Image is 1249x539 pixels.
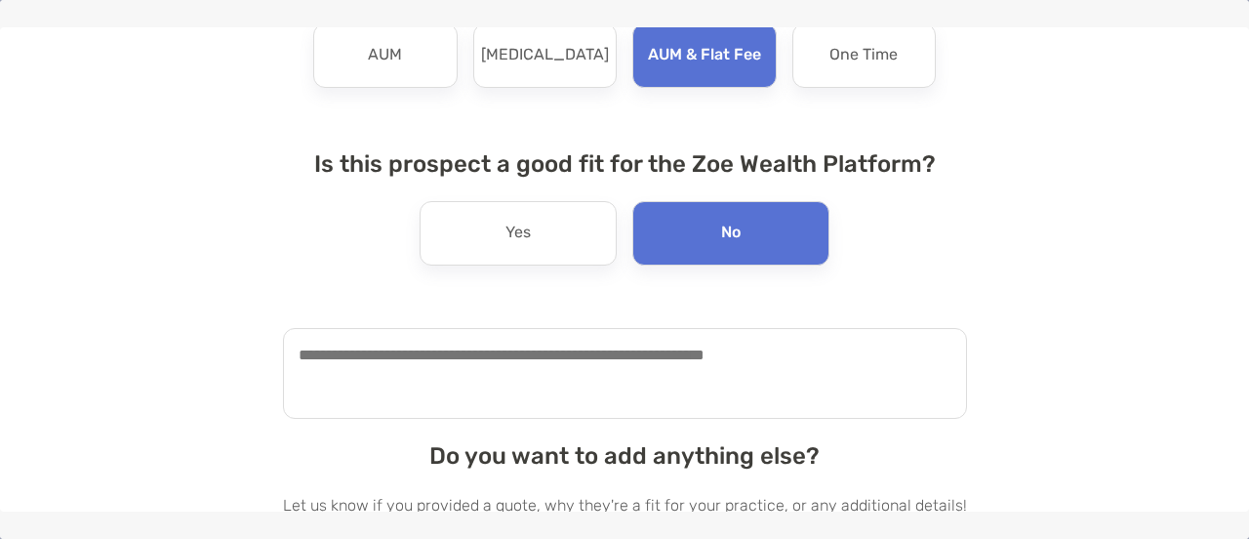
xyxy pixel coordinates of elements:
[505,218,531,249] p: Yes
[829,40,898,71] p: One Time
[721,218,741,249] p: No
[648,40,761,71] p: AUM & Flat Fee
[283,150,967,178] h4: Is this prospect a good fit for the Zoe Wealth Platform?
[283,442,967,470] h4: Do you want to add anything else?
[368,40,402,71] p: AUM
[481,40,609,71] p: [MEDICAL_DATA]
[283,493,967,518] p: Let us know if you provided a quote, why they're a fit for your practice, or any additional details!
